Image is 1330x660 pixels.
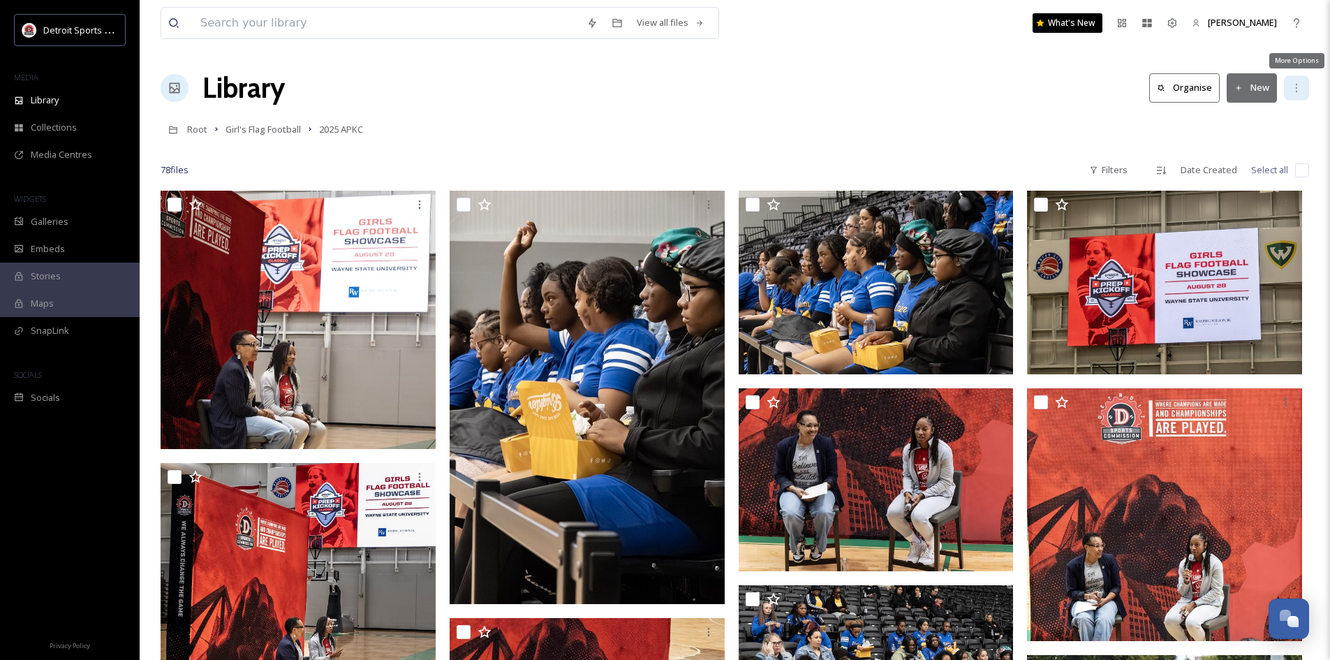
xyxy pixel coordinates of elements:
[1027,191,1302,374] img: 8-DSC Girls football Conf.jpg
[31,270,61,283] span: Stories
[1149,73,1220,102] button: Organise
[202,67,285,109] a: Library
[1082,156,1135,184] div: Filters
[22,23,36,37] img: crop.webp
[319,123,363,135] span: 2025 APKC
[161,191,436,449] img: 11-DSC Girls football Conf.jpg
[450,191,725,604] img: 10-DSC Girls football Conf.jpg
[31,148,92,161] span: Media Centres
[319,121,363,138] a: 2025 APKC
[1269,599,1309,639] button: Open Chat
[161,163,189,177] span: 78 file s
[1033,13,1102,33] a: What's New
[1269,53,1324,68] div: More Options
[31,391,60,404] span: Socials
[1227,73,1277,102] button: New
[1185,9,1284,36] a: [PERSON_NAME]
[1149,73,1227,102] a: Organise
[31,121,77,134] span: Collections
[31,324,69,337] span: SnapLink
[31,297,54,310] span: Maps
[50,641,90,650] span: Privacy Policy
[1208,16,1277,29] span: [PERSON_NAME]
[739,388,1014,571] img: 4-DSC Girls football Conf.jpg
[14,369,42,380] span: SOCIALS
[739,191,1014,374] img: 9-DSC Girls football Conf.jpg
[226,121,301,138] a: Girl's Flag Football
[43,23,156,36] span: Detroit Sports Commission
[187,123,207,135] span: Root
[193,8,579,38] input: Search your library
[31,215,68,228] span: Galleries
[1251,163,1288,177] span: Select all
[1174,156,1244,184] div: Date Created
[14,72,38,82] span: MEDIA
[14,193,46,204] span: WIDGETS
[226,123,301,135] span: Girl's Flag Football
[187,121,207,138] a: Root
[31,94,59,107] span: Library
[31,242,65,256] span: Embeds
[630,9,711,36] a: View all files
[1027,388,1302,642] img: 3-DSC Girls football Conf.jpg
[50,636,90,653] a: Privacy Policy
